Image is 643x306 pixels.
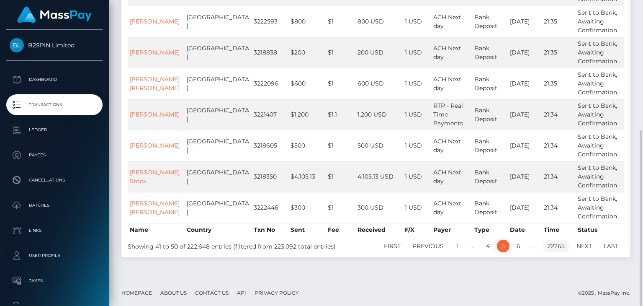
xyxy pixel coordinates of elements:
a: Payees [6,145,103,166]
img: MassPay Logo [17,7,92,23]
p: Batches [10,199,99,212]
td: Sent to Bank, Awaiting Confirmation [576,6,624,37]
td: 1 USD [403,99,431,130]
th: Type [472,223,508,236]
p: User Profile [10,249,99,262]
td: $300 [288,192,325,223]
td: 21:35 [542,6,576,37]
a: Links [6,220,103,241]
span: ACH Next day [433,200,461,216]
td: 800 USD [355,6,403,37]
div: Showing 41 to 50 of 222,648 entries (filtered from 223,092 total entries) [128,239,327,251]
a: [PERSON_NAME] [130,142,180,149]
td: 500 USD [355,130,403,161]
a: Next [572,240,597,252]
td: Bank Deposit [472,6,508,37]
a: [PERSON_NAME] Stock [130,169,180,185]
a: Cancellations [6,170,103,191]
p: Dashboard [10,73,99,86]
td: 21:34 [542,99,576,130]
a: [PERSON_NAME] [130,49,180,56]
p: Transactions [10,99,99,111]
td: [DATE] [508,192,542,223]
td: 21:34 [542,130,576,161]
a: 5 [497,240,509,252]
a: API [234,286,249,299]
a: Homepage [118,286,155,299]
td: 600 USD [355,68,403,99]
td: Bank Deposit [472,37,508,68]
th: Sent [288,223,325,236]
td: $1 [326,37,355,68]
td: 1 USD [403,68,431,99]
span: ACH Next day [433,169,461,185]
td: 200 USD [355,37,403,68]
a: 6 [512,240,525,252]
td: 1 USD [403,37,431,68]
a: Taxes [6,270,103,291]
th: F/X [403,223,431,236]
span: RTP - Real Time Payments [433,102,463,127]
td: [DATE] [508,130,542,161]
td: $1 [326,68,355,99]
td: 1 USD [403,130,431,161]
p: Links [10,224,99,237]
td: 1 USD [403,192,431,223]
td: Bank Deposit [472,99,508,130]
a: [PERSON_NAME] [PERSON_NAME] [130,75,180,92]
span: B2SPIN Limited [6,41,103,49]
p: Payees [10,149,99,161]
a: User Profile [6,245,103,266]
th: Status [576,223,624,236]
td: [DATE] [508,99,542,130]
td: $1 [326,192,355,223]
td: [GEOGRAPHIC_DATA] [185,130,252,161]
td: 4,105.13 USD [355,161,403,192]
td: $1 [326,161,355,192]
td: $500 [288,130,325,161]
a: Contact Us [192,286,232,299]
th: Time [542,223,576,236]
td: 21:34 [542,161,576,192]
td: [DATE] [508,37,542,68]
td: $1.1 [326,99,355,130]
td: Sent to Bank, Awaiting Confirmation [576,99,624,130]
td: Sent to Bank, Awaiting Confirmation [576,37,624,68]
td: Sent to Bank, Awaiting Confirmation [576,68,624,99]
td: Sent to Bank, Awaiting Confirmation [576,161,624,192]
th: Txn No [252,223,288,236]
td: 3221407 [252,99,288,130]
img: B2SPIN Limited [10,38,24,52]
a: Transactions [6,94,103,115]
th: Payer [431,223,472,236]
td: [GEOGRAPHIC_DATA] [185,68,252,99]
td: 3218605 [252,130,288,161]
td: 1 USD [403,6,431,37]
td: Bank Deposit [472,192,508,223]
div: © 2025 , MassPay Inc. [578,288,637,298]
a: 4 [481,240,494,252]
td: 1 USD [403,161,431,192]
p: Cancellations [10,174,99,187]
td: [GEOGRAPHIC_DATA] [185,161,252,192]
a: [PERSON_NAME] [130,111,180,118]
td: 21:34 [542,192,576,223]
th: Country [185,223,252,236]
td: $200 [288,37,325,68]
a: [PERSON_NAME] [PERSON_NAME] [130,200,180,216]
a: First [379,240,405,252]
td: $1 [326,6,355,37]
td: 21:35 [542,37,576,68]
td: 3222446 [252,192,288,223]
th: Fee [326,223,355,236]
td: Bank Deposit [472,130,508,161]
span: ACH Next day [433,44,461,61]
td: [GEOGRAPHIC_DATA] [185,6,252,37]
a: Previous [408,240,448,252]
td: 3218350 [252,161,288,192]
td: 1,200 USD [355,99,403,130]
p: Ledger [10,124,99,136]
a: 1 [451,240,463,252]
p: Taxes [10,275,99,287]
td: $1,200 [288,99,325,130]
